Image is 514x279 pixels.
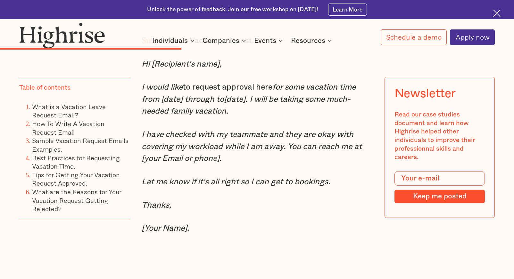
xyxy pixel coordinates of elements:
div: Companies [203,37,248,44]
em: I would like [142,83,183,91]
a: Best Practices for Requesting Vacation Time. [32,153,120,171]
div: Companies [203,37,239,44]
a: Tips for Getting Your Vacation Request Approved. [32,170,120,188]
em: Let me know if it's all right so I can get to bookings. [142,178,330,186]
em: [Your Name]. [142,224,189,232]
img: Cross icon [493,10,501,17]
div: Resources [291,37,325,44]
div: Individuals [152,37,188,44]
img: Highrise logo [19,22,105,48]
em: I have checked with my teammate and they are okay with covering my workload while I am away. You ... [142,131,362,163]
form: Modal Form [394,171,485,203]
p: to request approval here [142,81,373,117]
a: Learn More [328,4,367,16]
input: Your e-mail [394,171,485,186]
div: Individuals [152,37,196,44]
p: ‍ [142,246,373,258]
div: Table of contents [19,84,70,92]
em: for some vacation time from [date] through to[date]. I will be taking some much-needed family vac... [142,83,356,115]
a: Schedule a demo [381,29,447,45]
div: Read our case studies document and learn how Highrise helped other individuals to improve their p... [394,110,485,162]
div: Events [254,37,276,44]
a: What are the Reasons for Your Vacation Request Getting Rejected? [32,187,121,214]
a: What is a Vacation Leave Request Email? [32,102,106,120]
a: Apply now [450,29,495,45]
div: Unlock the power of feedback. Join our free workshop on [DATE]! [147,6,318,13]
div: Newsletter [394,87,455,101]
em: Hi [Recipient's name], [142,60,222,68]
em: Thanks, [142,201,171,209]
div: Events [254,37,285,44]
a: How To Write A Vacation Request Email [32,119,104,137]
a: Sample Vacation Request Emails Examples. [32,136,128,155]
div: Resources [291,37,334,44]
input: Keep me posted [394,190,485,203]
